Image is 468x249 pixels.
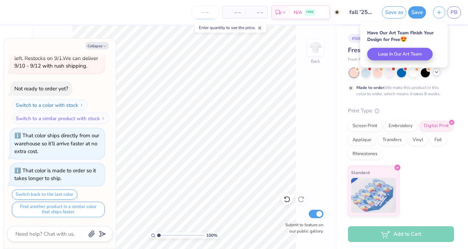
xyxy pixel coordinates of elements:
[294,9,302,16] span: N/A
[382,6,406,19] button: Save as
[351,169,370,176] span: Standard
[348,46,432,54] span: Fresh Prints Ringer Mini Tee
[101,116,105,120] img: Switch to a similar product with stock
[384,121,417,131] div: Embroidery
[311,58,320,64] div: Back
[356,84,442,97] div: We make this product in this color to order, which means it takes 8 weeks.
[450,8,457,16] span: PB
[195,23,266,33] div: Enter quantity to see the price.
[400,35,407,43] span: 😍
[14,132,99,155] div: That color ships directly from our warehouse so it’ll arrive faster at no extra cost.
[308,41,322,55] img: Back
[348,121,382,131] div: Screen Print
[348,34,376,43] div: # 506120A
[249,9,263,16] span: – –
[447,6,461,19] a: PB
[12,113,109,124] button: Switch to a similar product with stock
[367,30,441,43] div: Have Our Art Team Finish Your Design for Free
[378,135,406,145] div: Transfers
[14,167,96,182] div: That color is made to order so it takes longer to ship.
[408,6,426,19] button: Save
[306,10,314,15] span: FREE
[356,85,385,90] strong: Made to order:
[348,107,454,115] div: Print Type
[351,178,396,213] img: Standard
[281,222,323,234] label: Submit to feature on our public gallery.
[191,6,219,19] input: – –
[344,5,378,19] input: Untitled Design
[430,135,446,145] div: Foil
[348,135,376,145] div: Applique
[348,149,382,159] div: Rhinestones
[408,135,428,145] div: Vinyl
[12,99,88,111] button: Switch to a color with stock
[367,48,433,61] button: Loop In Our Art Team
[12,189,77,200] button: Switch back to the last color
[85,42,109,49] button: Collapse
[14,85,68,92] div: Not ready to order yet?
[348,57,369,63] span: Fresh Prints
[419,121,453,131] div: Digital Print
[206,232,217,238] span: 100 %
[12,202,105,217] button: Find another product in a similar color that ships faster
[227,9,241,16] span: – –
[79,103,84,107] img: Switch to a color with stock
